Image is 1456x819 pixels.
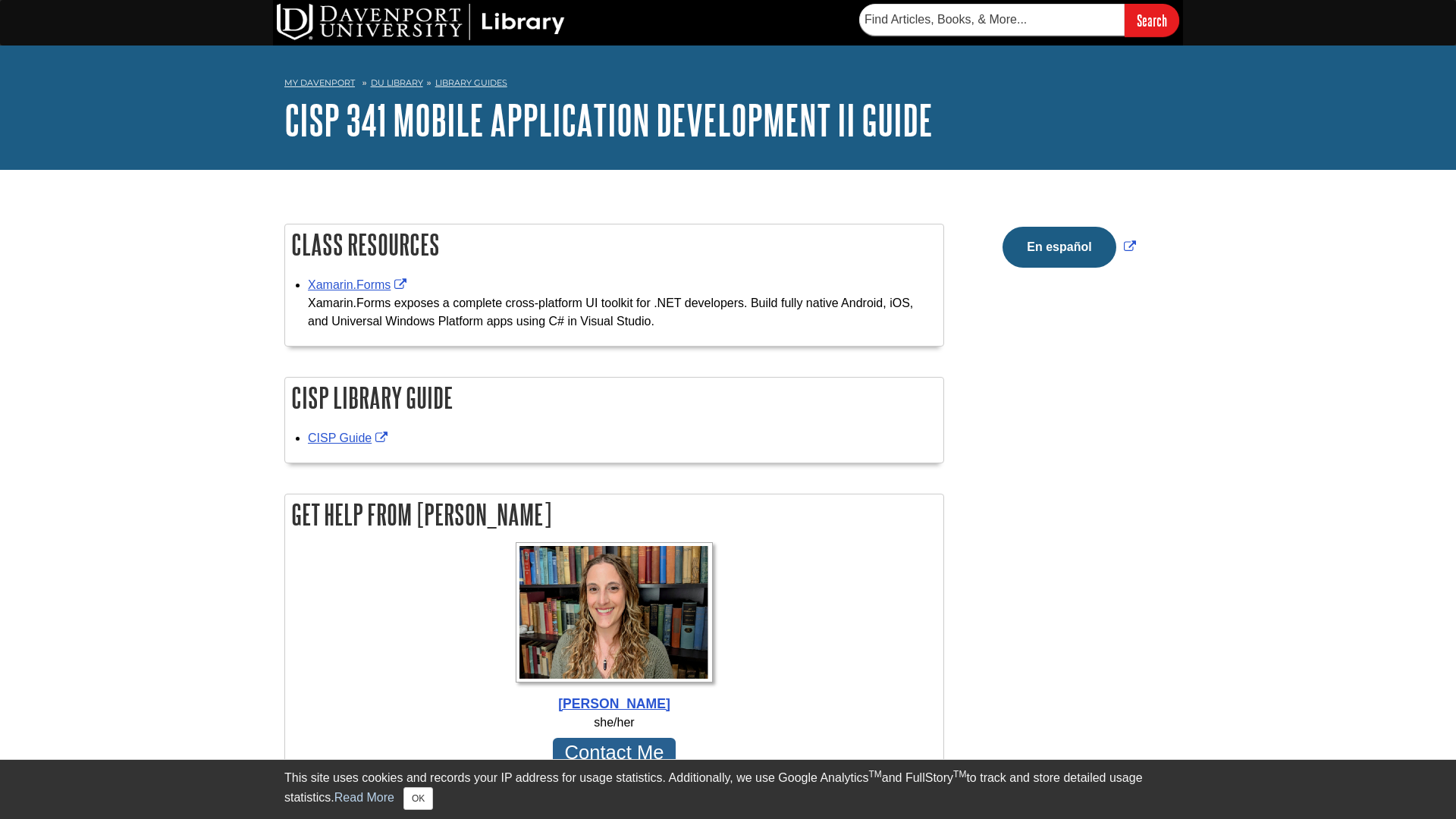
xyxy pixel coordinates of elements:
[285,378,943,418] h2: CISP Library Guide
[308,278,410,291] a: Link opens in new window
[308,294,936,331] div: Xamarin.Forms exposes a complete cross-platform UI toolkit for .NET developers. Build fully nativ...
[553,738,676,769] a: Contact Me
[308,431,391,444] a: Link opens in new window
[284,96,933,143] a: CISP 341 Mobile Application Development II Guide
[953,769,966,780] sup: TM
[285,494,943,535] h2: Get Help From [PERSON_NAME]
[284,73,1172,97] nav: breadcrumb
[516,542,713,682] img: Profile Photo
[868,769,881,780] sup: TM
[284,77,355,89] a: My Davenport
[371,77,423,88] a: DU Library
[334,791,394,804] a: Read More
[435,77,507,88] a: Library Guides
[1003,227,1116,268] button: En español
[293,714,936,732] div: she/her
[859,4,1125,36] input: Find Articles, Books, & More...
[293,694,936,714] div: [PERSON_NAME]
[403,787,433,810] button: Close
[293,542,936,714] a: Profile Photo [PERSON_NAME]
[1125,4,1179,36] input: Search
[284,769,1172,810] div: This site uses cookies and records your IP address for usage statistics. Additionally, we use Goo...
[285,224,943,265] h2: Class Resources
[999,240,1139,253] a: Link opens in new window
[277,4,565,40] img: DU Library
[859,4,1179,36] form: Searches DU Library's articles, books, and more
